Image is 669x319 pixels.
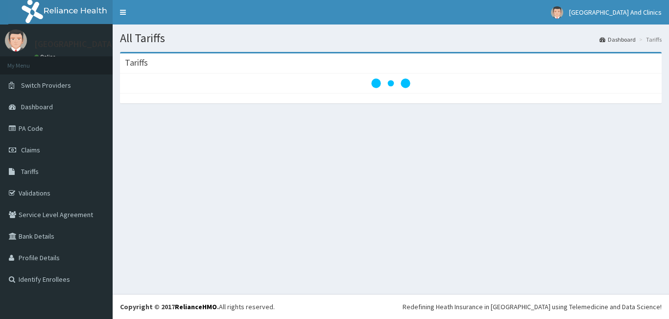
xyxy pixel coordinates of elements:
[637,35,662,44] li: Tariffs
[113,294,669,319] footer: All rights reserved.
[5,29,27,51] img: User Image
[34,53,58,60] a: Online
[371,64,410,103] svg: audio-loading
[403,302,662,312] div: Redefining Heath Insurance in [GEOGRAPHIC_DATA] using Telemedicine and Data Science!
[599,35,636,44] a: Dashboard
[34,40,158,49] p: [GEOGRAPHIC_DATA] And Clinics
[120,32,662,45] h1: All Tariffs
[551,6,563,19] img: User Image
[21,102,53,111] span: Dashboard
[21,146,40,154] span: Claims
[569,8,662,17] span: [GEOGRAPHIC_DATA] And Clinics
[21,81,71,90] span: Switch Providers
[125,58,148,67] h3: Tariffs
[120,302,219,311] strong: Copyright © 2017 .
[21,167,39,176] span: Tariffs
[175,302,217,311] a: RelianceHMO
